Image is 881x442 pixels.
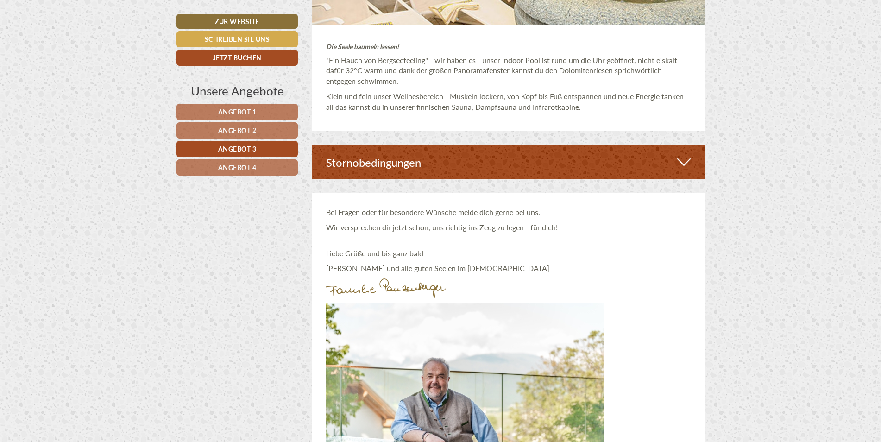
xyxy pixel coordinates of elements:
div: [DATE] [165,7,200,23]
small: 14:55 [14,45,146,51]
span: Angebot 1 [218,107,257,116]
a: Schreiben Sie uns [176,31,298,47]
div: Unsere Angebote [176,82,298,99]
span: Angebot 3 [218,144,257,153]
img: image [326,278,447,298]
a: Zur Website [176,14,298,29]
p: Wir versprechen dir jetzt schon, uns richtig ins Zeug zu legen - für dich! [326,222,691,233]
p: "Ein Hauch von Bergseefeeling" - wir haben es - unser Indoor Pool ist rund um die Uhr geöffnet, n... [326,55,691,87]
span: Angebot 4 [218,163,257,172]
div: Guten Tag, wie können wir Ihnen helfen? [7,25,151,53]
span: Angebot 2 [218,126,257,135]
div: Stornobedingungen [312,145,705,179]
button: Senden [308,244,365,260]
p: Liebe Grüße und bis ganz bald [326,238,691,259]
em: Die Seele baumeln lassen! [326,42,399,51]
p: Bei Fragen oder für besondere Wünsche melde dich gerne bei uns. [326,207,691,218]
a: Jetzt buchen [176,50,298,66]
p: Klein und fein unser Wellnesbereich - Muskeln lockern, von Kopf bis Fuß entspannen und neue Energ... [326,91,691,113]
div: Hotel Kirchenwirt [14,27,146,34]
p: [PERSON_NAME] und alle guten Seelen im [DEMOGRAPHIC_DATA] [326,263,691,274]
